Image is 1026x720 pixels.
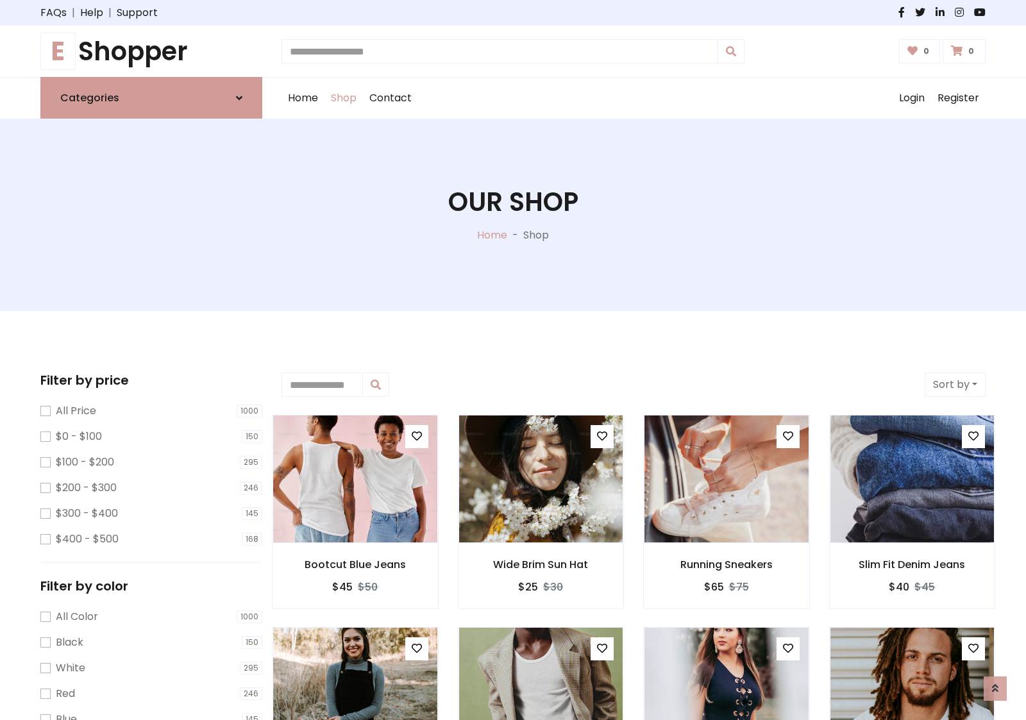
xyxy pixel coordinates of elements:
span: | [103,5,117,21]
label: Red [56,686,75,701]
p: - [507,228,523,243]
h6: Wide Brim Sun Hat [458,558,624,571]
a: EShopper [40,36,262,67]
a: Shop [324,78,363,119]
span: 168 [242,533,262,546]
a: Support [117,5,158,21]
a: Home [282,78,324,119]
a: Contact [363,78,418,119]
a: Login [893,78,931,119]
h1: Our Shop [448,187,578,217]
span: 0 [920,46,932,57]
label: Black [56,635,83,650]
label: $300 - $400 [56,506,118,521]
a: 0 [943,39,986,63]
span: 145 [242,507,262,520]
h6: Categories [60,92,119,104]
span: 246 [240,687,262,700]
h6: $25 [518,581,538,593]
h6: Bootcut Blue Jeans [273,558,438,571]
a: 0 [899,39,941,63]
del: $75 [729,580,749,594]
span: 1000 [237,405,262,417]
span: 246 [240,481,262,494]
span: 150 [242,430,262,443]
h6: $45 [332,581,353,593]
h5: Filter by color [40,578,262,594]
span: 0 [965,46,977,57]
a: Home [477,228,507,242]
label: White [56,660,85,676]
label: $400 - $500 [56,532,119,547]
span: | [67,5,80,21]
h5: Filter by price [40,373,262,388]
a: Register [931,78,986,119]
h6: $40 [889,581,909,593]
button: Sort by [925,373,986,397]
h6: Slim Fit Denim Jeans [830,558,995,571]
del: $50 [358,580,378,594]
label: $200 - $300 [56,480,117,496]
del: $30 [543,580,563,594]
label: $100 - $200 [56,455,114,470]
span: E [40,33,76,70]
label: All Color [56,609,98,624]
h1: Shopper [40,36,262,67]
a: FAQs [40,5,67,21]
p: Shop [523,228,549,243]
del: $45 [914,580,935,594]
label: All Price [56,403,96,419]
span: 1000 [237,610,262,623]
label: $0 - $100 [56,429,102,444]
span: 295 [240,456,262,469]
a: Categories [40,77,262,119]
span: 295 [240,662,262,674]
h6: Running Sneakers [644,558,809,571]
span: 150 [242,636,262,649]
h6: $65 [704,581,724,593]
a: Help [80,5,103,21]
